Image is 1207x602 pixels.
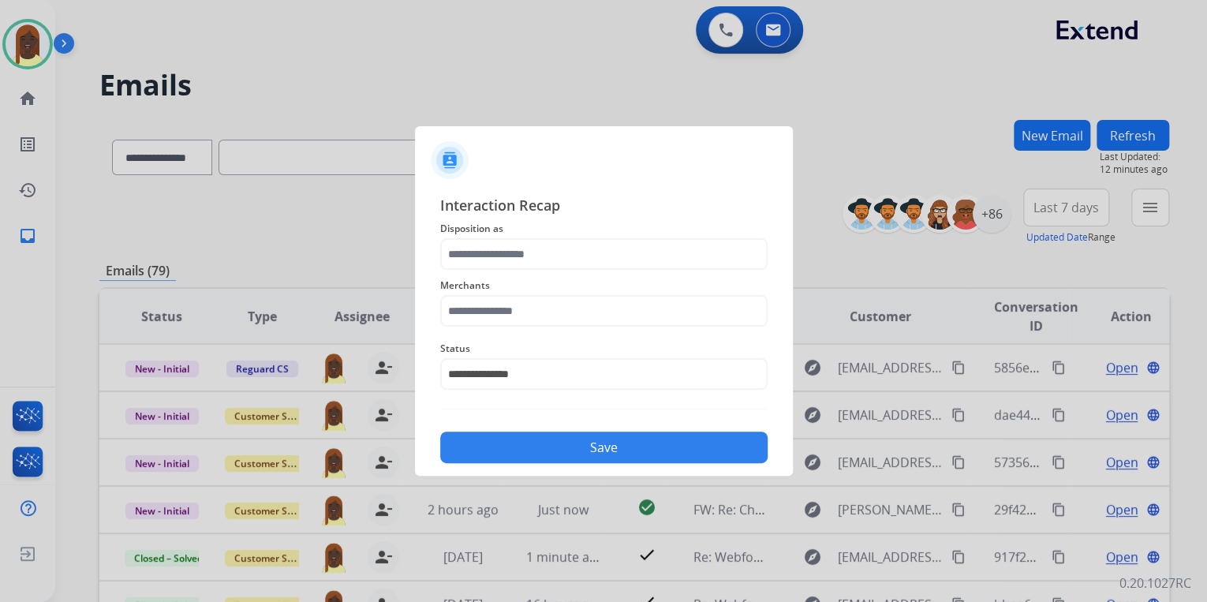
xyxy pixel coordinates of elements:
img: contactIcon [431,141,469,179]
p: 0.20.1027RC [1119,574,1191,593]
button: Save [440,432,768,463]
span: Status [440,339,768,358]
span: Merchants [440,276,768,295]
span: Interaction Recap [440,194,768,219]
span: Disposition as [440,219,768,238]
